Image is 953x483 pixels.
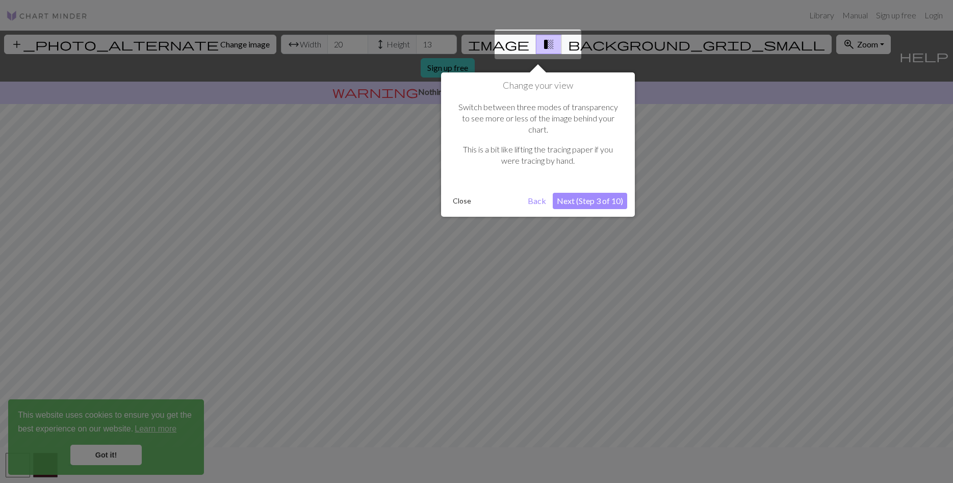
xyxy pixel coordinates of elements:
h1: Change your view [449,80,627,91]
button: Next (Step 3 of 10) [553,193,627,209]
button: Close [449,193,475,209]
p: This is a bit like lifting the tracing paper if you were tracing by hand. [454,144,622,167]
div: Change your view [441,72,635,217]
button: Back [524,193,550,209]
p: Switch between three modes of transparency to see more or less of the image behind your chart. [454,101,622,136]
